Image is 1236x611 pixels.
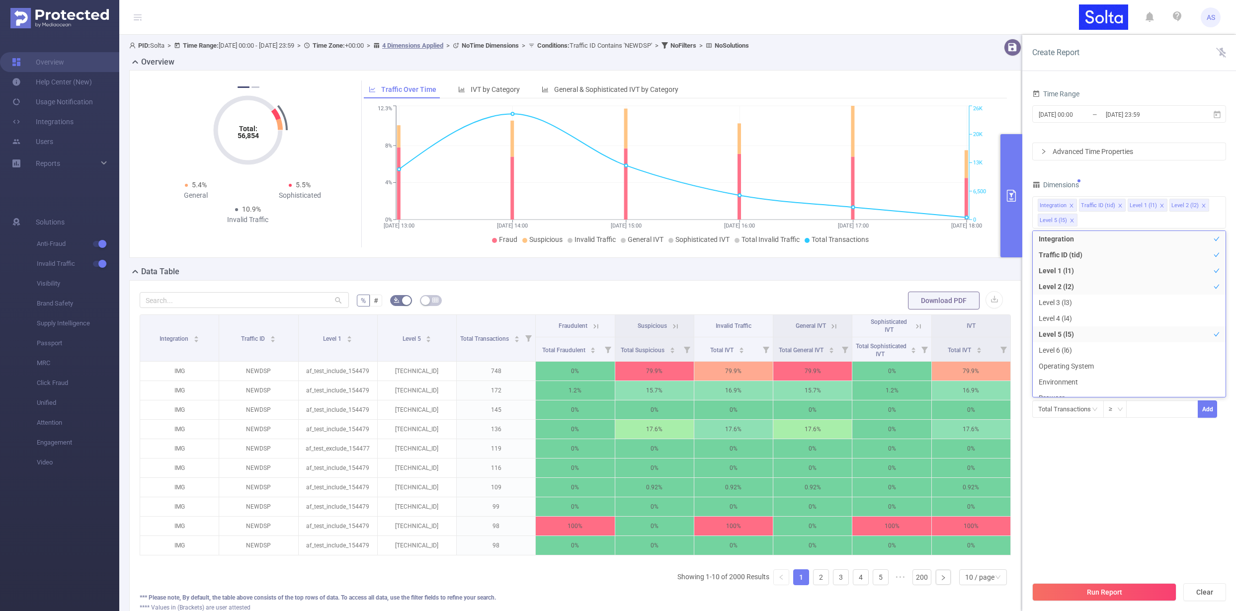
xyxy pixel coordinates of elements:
[514,338,519,341] i: icon: caret-down
[1041,149,1047,154] i: icon: right
[715,42,749,49] b: No Solutions
[270,334,276,340] div: Sort
[913,570,931,585] a: 200
[425,334,431,340] div: Sort
[426,334,431,337] i: icon: caret-up
[932,458,1010,477] p: 0%
[219,362,298,381] p: NEWDSP
[1198,400,1217,418] button: Add
[694,497,773,516] p: 0%
[457,400,535,419] p: 145
[694,381,773,400] p: 16.9%
[838,223,869,229] tspan: [DATE] 17:00
[1069,203,1074,209] i: icon: close
[140,362,219,381] p: IMG
[759,337,773,361] i: Filter menu
[1214,252,1220,258] i: icon: check
[873,569,889,585] li: 5
[37,313,119,333] span: Supply Intelligence
[12,112,74,132] a: Integrations
[385,180,392,186] tspan: 4%
[499,235,517,243] span: Fraud
[1033,358,1226,374] li: Operating System
[138,42,150,49] b: PID:
[739,346,744,352] div: Sort
[1214,268,1220,274] i: icon: check
[796,322,826,329] span: General IVT
[457,439,535,458] p: 119
[140,517,219,535] p: IMG
[378,420,456,439] p: [TECHNICAL_ID]
[973,217,976,223] tspan: 0
[529,235,563,243] span: Suspicious
[694,478,773,497] p: 0.92%
[670,346,675,349] i: icon: caret-up
[378,458,456,477] p: [TECHNICAL_ID]
[1214,315,1220,321] i: icon: check
[514,334,519,337] i: icon: caret-up
[457,420,535,439] p: 136
[1207,7,1215,27] span: AS
[248,190,352,201] div: Sophisticated
[1033,231,1226,247] li: Integration
[443,42,453,49] span: >
[932,420,1010,439] p: 17.6%
[219,381,298,400] p: NEWDSP
[1128,199,1167,212] li: Level 1 (l1)
[394,297,400,303] i: icon: bg-colors
[460,335,510,342] span: Total Transactions
[37,254,119,274] span: Invalid Traffic
[1040,199,1067,212] div: Integration
[1214,395,1220,401] i: icon: check
[615,439,694,458] p: 0%
[1038,214,1077,227] li: Level 5 (l5)
[1079,199,1126,212] li: Traffic ID (tid)
[299,400,377,419] p: af_test_include_154479
[36,153,60,173] a: Reports
[347,334,352,337] i: icon: caret-up
[537,42,570,49] b: Conditions :
[299,439,377,458] p: af_test_exclude_154477
[536,458,614,477] p: 0%
[514,334,520,340] div: Sort
[219,420,298,439] p: NEWDSP
[1214,331,1220,337] i: icon: check
[873,570,888,585] a: 5
[1169,199,1209,212] li: Level 2 (l2)
[996,337,1010,361] i: Filter menu
[773,478,852,497] p: 0.92%
[1033,342,1226,358] li: Level 6 (l6)
[575,235,616,243] span: Invalid Traffic
[670,349,675,352] i: icon: caret-down
[652,42,661,49] span: >
[794,570,809,585] a: 1
[615,400,694,419] p: 0%
[852,381,931,400] p: 1.2%
[37,274,119,294] span: Visibility
[995,574,1001,581] i: icon: down
[1171,199,1199,212] div: Level 2 (l2)
[694,420,773,439] p: 17.6%
[615,478,694,497] p: 0.92%
[1038,108,1118,121] input: Start date
[299,362,377,381] p: af_test_include_154479
[694,400,773,419] p: 0%
[270,334,276,337] i: icon: caret-up
[1033,374,1226,390] li: Environment
[196,215,300,225] div: Invalid Traffic
[313,42,345,49] b: Time Zone:
[852,362,931,381] p: 0%
[299,458,377,477] p: af_test_include_154479
[37,393,119,413] span: Unified
[694,362,773,381] p: 79.9%
[239,125,257,133] tspan: Total:
[536,497,614,516] p: 0%
[813,569,829,585] li: 2
[432,297,438,303] i: icon: table
[932,478,1010,497] p: 0.92%
[251,86,259,88] button: 2
[1130,199,1157,212] div: Level 1 (l1)
[724,223,755,229] tspan: [DATE] 16:00
[36,212,65,232] span: Solutions
[871,318,907,333] span: Sophisticated IVT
